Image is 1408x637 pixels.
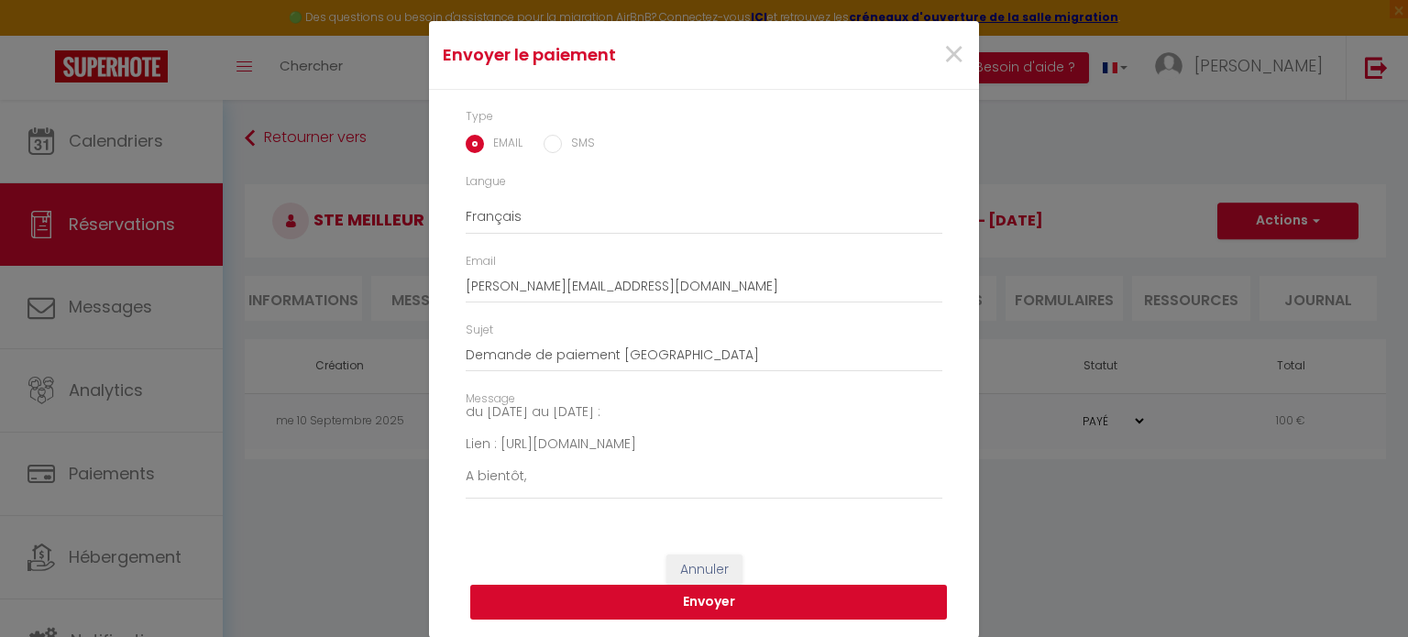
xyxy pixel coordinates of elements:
label: Sujet [466,322,493,339]
button: Annuler [666,555,742,586]
button: Ouvrir le widget de chat LiveChat [15,7,70,62]
h4: Envoyer le paiement [443,42,783,68]
label: EMAIL [484,135,522,155]
label: Email [466,253,496,270]
label: SMS [562,135,595,155]
label: Type [466,108,493,126]
button: Close [942,36,965,75]
button: Envoyer [470,585,947,620]
label: Message [466,390,515,408]
label: Langue [466,173,506,191]
span: × [942,27,965,82]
